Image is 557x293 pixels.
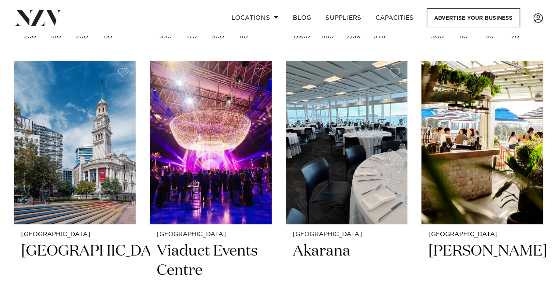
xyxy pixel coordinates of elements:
[293,231,400,238] small: [GEOGRAPHIC_DATA]
[427,8,520,27] a: Advertise your business
[14,10,62,26] img: nzv-logo.png
[318,8,368,27] a: SUPPLIERS
[428,231,536,238] small: [GEOGRAPHIC_DATA]
[369,8,421,27] a: Capacities
[157,231,264,238] small: [GEOGRAPHIC_DATA]
[286,8,318,27] a: BLOG
[21,231,129,238] small: [GEOGRAPHIC_DATA]
[224,8,286,27] a: Locations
